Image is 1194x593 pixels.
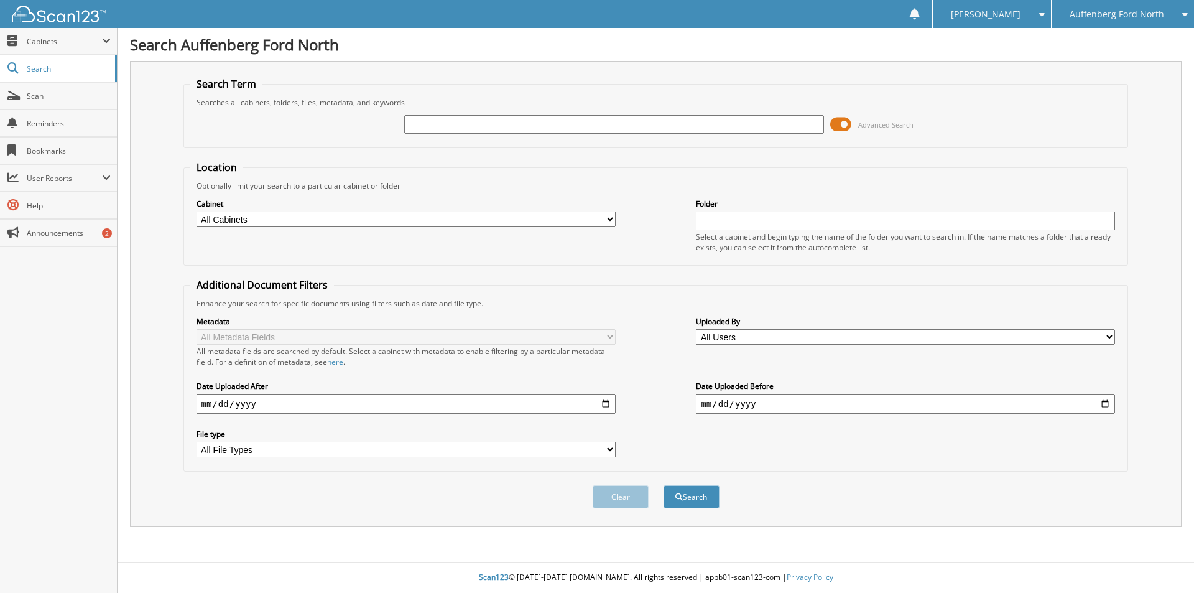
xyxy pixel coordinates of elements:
div: Searches all cabinets, folders, files, metadata, and keywords [190,97,1122,108]
span: [PERSON_NAME] [951,11,1020,18]
label: Date Uploaded Before [696,381,1115,391]
div: Select a cabinet and begin typing the name of the folder you want to search in. If the name match... [696,231,1115,253]
div: Enhance your search for specific documents using filters such as date and file type. [190,298,1122,309]
div: Optionally limit your search to a particular cabinet or folder [190,180,1122,191]
span: Advanced Search [858,120,914,129]
label: File type [197,429,616,439]
button: Clear [593,485,649,508]
span: Reminders [27,118,111,129]
legend: Additional Document Filters [190,278,334,292]
label: Uploaded By [696,316,1115,327]
span: User Reports [27,173,102,184]
input: start [197,394,616,414]
img: scan123-logo-white.svg [12,6,106,22]
div: © [DATE]-[DATE] [DOMAIN_NAME]. All rights reserved | appb01-scan123-com | [118,563,1194,593]
div: 2 [102,228,112,238]
div: All metadata fields are searched by default. Select a cabinet with metadata to enable filtering b... [197,346,616,367]
input: end [696,394,1115,414]
a: here [327,357,343,367]
h1: Search Auffenberg Ford North [130,34,1182,55]
legend: Search Term [190,77,262,91]
label: Metadata [197,316,616,327]
a: Privacy Policy [787,572,833,582]
label: Folder [696,198,1115,209]
label: Cabinet [197,198,616,209]
span: Bookmarks [27,146,111,156]
button: Search [664,485,720,508]
span: Search [27,63,109,74]
span: Auffenberg Ford North [1070,11,1164,18]
label: Date Uploaded After [197,381,616,391]
span: Help [27,200,111,211]
span: Scan123 [479,572,509,582]
span: Announcements [27,228,111,238]
span: Scan [27,91,111,101]
legend: Location [190,161,243,174]
span: Cabinets [27,36,102,47]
